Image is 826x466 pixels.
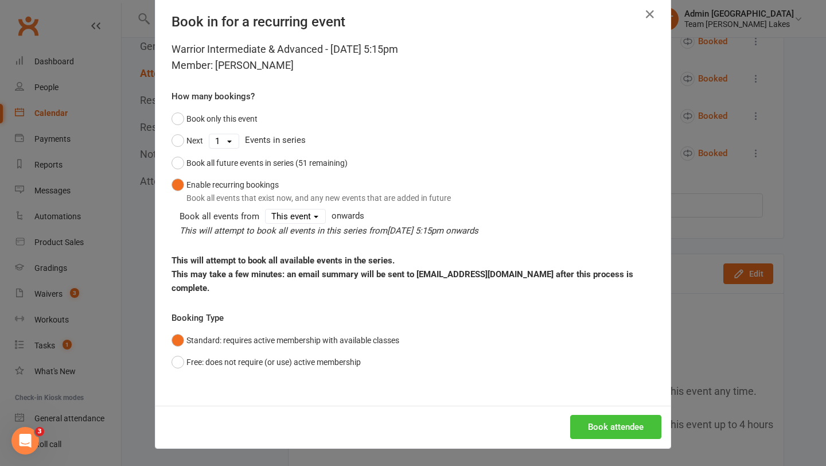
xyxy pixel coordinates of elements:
div: onwards [180,209,654,238]
label: How many bookings? [172,90,255,103]
strong: This will attempt to book all available events in the series. [172,255,395,266]
span: [DATE] 5:15pm [387,226,443,236]
div: Warrior Intermediate & Advanced - [DATE] 5:15pm Member: [PERSON_NAME] [172,41,654,73]
button: Enable recurring bookingsBook all events that exist now, and any new events that are added in future [172,174,451,209]
div: Book all events from [180,209,259,223]
button: Book attendee [570,415,661,439]
div: Book all future events in series (51 remaining) [186,157,348,169]
h4: Book in for a recurring event [172,14,654,30]
iframe: Intercom live chat [11,427,39,455]
label: Booking Type [172,311,224,325]
button: Next [172,130,203,152]
button: Free: does not require (or use) active membership [172,351,361,373]
button: Standard: requires active membership with available classes [172,329,399,351]
span: 3 [35,427,44,436]
div: This will attempt to book all events in this series from onwards [180,224,654,238]
button: Book all future events in series (51 remaining) [172,152,348,174]
button: Close [641,5,659,24]
strong: This may take a few minutes: an email summary will be sent to [EMAIL_ADDRESS][DOMAIN_NAME] after ... [172,269,633,293]
div: Events in series [172,130,654,152]
div: Book all events that exist now, and any new events that are added in future [186,192,451,204]
button: Book only this event [172,108,258,130]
